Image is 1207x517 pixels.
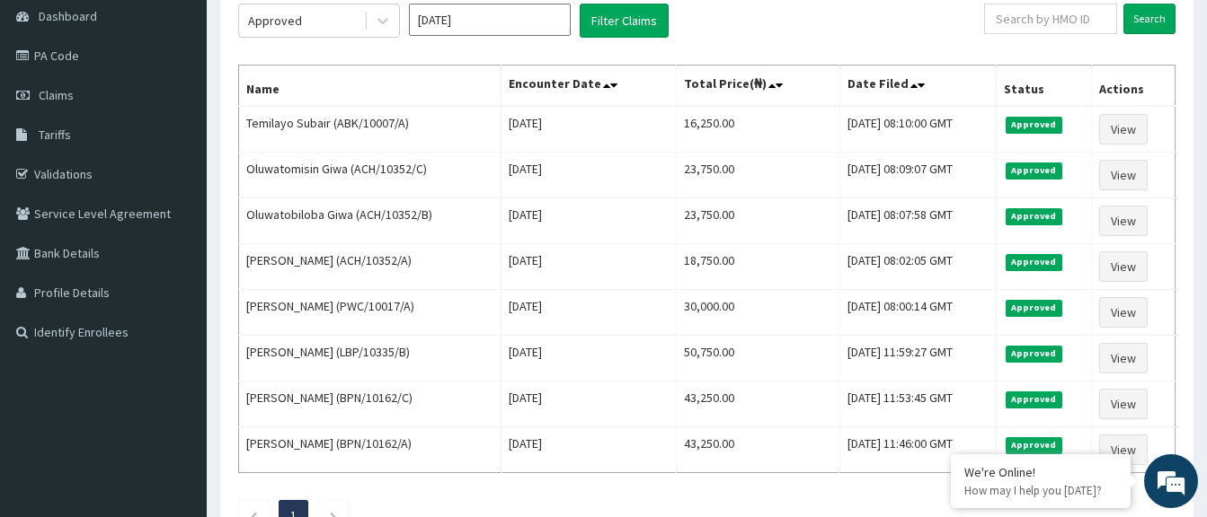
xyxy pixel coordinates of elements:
a: View [1099,206,1148,236]
span: Approved [1006,117,1062,133]
span: Approved [1006,391,1062,407]
td: 16,250.00 [677,106,839,153]
span: Approved [1006,437,1062,453]
input: Select Month and Year [409,4,571,36]
td: [DATE] [501,153,676,198]
a: View [1099,343,1148,373]
span: Dashboard [39,8,97,24]
td: [DATE] 08:00:14 GMT [839,290,997,336]
th: Encounter Date [501,66,676,107]
td: 50,750.00 [677,336,839,381]
td: [DATE] 11:46:00 GMT [839,427,997,473]
span: Approved [1006,208,1062,224]
a: View [1099,297,1148,328]
td: [DATE] 08:10:00 GMT [839,106,997,153]
td: Oluwatomisin Giwa (ACH/10352/C) [239,153,501,198]
th: Status [997,66,1092,107]
td: [DATE] [501,198,676,244]
td: 43,250.00 [677,381,839,427]
td: [PERSON_NAME] (ACH/10352/A) [239,244,501,290]
button: Filter Claims [580,4,669,38]
span: Tariffs [39,127,71,143]
a: View [1099,389,1148,419]
td: [DATE] 08:02:05 GMT [839,244,997,290]
td: [DATE] [501,244,676,290]
td: [DATE] [501,106,676,153]
td: Temilayo Subair (ABK/10007/A) [239,106,501,153]
div: Minimize live chat window [295,9,338,52]
td: [DATE] 08:07:58 GMT [839,198,997,244]
th: Name [239,66,501,107]
td: [DATE] 08:09:07 GMT [839,153,997,198]
td: [DATE] [501,290,676,336]
td: 30,000.00 [677,290,839,336]
a: View [1099,251,1148,282]
span: Claims [39,87,74,103]
td: [PERSON_NAME] (BPN/10162/A) [239,427,501,473]
td: 23,750.00 [677,153,839,198]
input: Search [1123,4,1176,34]
th: Date Filed [839,66,997,107]
div: We're Online! [964,464,1117,480]
textarea: Type your message and hit 'Enter' [9,335,342,398]
div: Chat with us now [93,101,302,124]
span: Approved [1006,254,1062,270]
a: View [1099,434,1148,465]
td: [DATE] [501,427,676,473]
td: [DATE] 11:59:27 GMT [839,336,997,381]
td: 43,250.00 [677,427,839,473]
input: Search by HMO ID [984,4,1117,34]
th: Actions [1092,66,1176,107]
td: [PERSON_NAME] (LBP/10335/B) [239,336,501,381]
p: How may I help you today? [964,483,1117,498]
td: [DATE] 11:53:45 GMT [839,381,997,427]
span: Approved [1006,346,1062,362]
td: 23,750.00 [677,198,839,244]
span: Approved [1006,162,1062,179]
th: Total Price(₦) [677,66,839,107]
a: View [1099,114,1148,145]
span: Approved [1006,300,1062,316]
td: [PERSON_NAME] (PWC/10017/A) [239,290,501,336]
td: [DATE] [501,336,676,381]
img: d_794563401_company_1708531726252_794563401 [33,90,73,135]
td: [DATE] [501,381,676,427]
td: 18,750.00 [677,244,839,290]
td: Oluwatobiloba Giwa (ACH/10352/B) [239,198,501,244]
td: [PERSON_NAME] (BPN/10162/C) [239,381,501,427]
span: We're online! [104,148,248,329]
a: View [1099,160,1148,190]
div: Approved [248,12,302,30]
